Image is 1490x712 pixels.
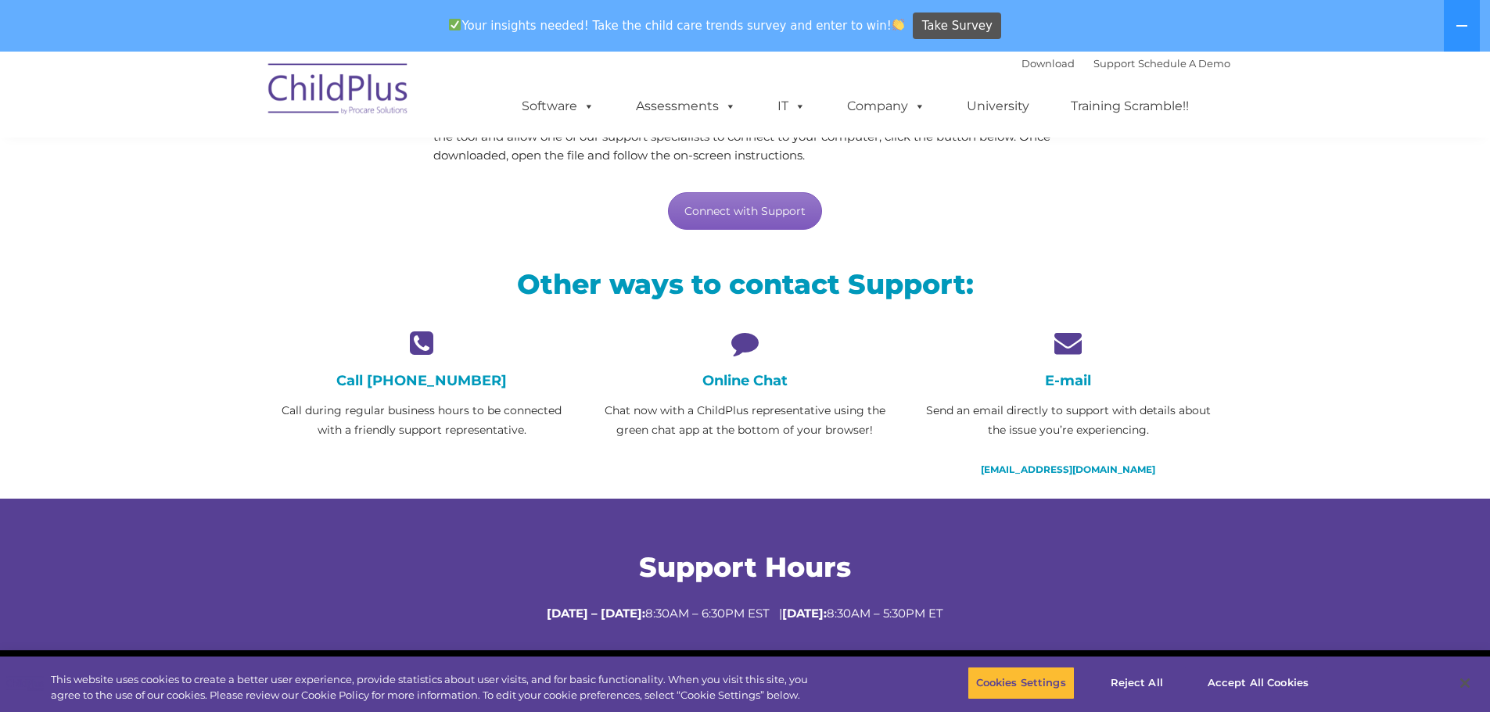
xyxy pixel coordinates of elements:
h2: Other ways to contact Support: [272,267,1219,302]
h4: Online Chat [595,372,895,389]
h4: Call [PHONE_NUMBER] [272,372,572,389]
a: Assessments [620,91,752,122]
a: Connect with Support [668,192,822,230]
button: Accept All Cookies [1199,667,1317,699]
div: This website uses cookies to create a better user experience, provide statistics about user visit... [51,672,820,703]
button: Cookies Settings [968,667,1075,699]
img: ChildPlus by Procare Solutions [260,52,417,131]
a: Training Scramble!! [1055,91,1205,122]
span: Support Hours [639,550,851,584]
p: Call during regular business hours to be connected with a friendly support representative. [272,401,572,440]
a: [EMAIL_ADDRESS][DOMAIN_NAME] [981,463,1155,475]
a: Support [1093,57,1135,70]
strong: [DATE]: [782,606,827,621]
a: Company [831,91,941,122]
a: University [951,91,1045,122]
img: ✅ [449,19,461,30]
span: 8:30AM – 6:30PM EST | 8:30AM – 5:30PM ET [547,606,943,621]
a: IT [762,91,821,122]
a: Take Survey [913,13,1001,40]
h4: E-mail [918,372,1218,389]
font: | [1021,57,1230,70]
a: Schedule A Demo [1138,57,1230,70]
strong: [DATE] – [DATE]: [547,606,645,621]
img: 👏 [892,19,904,30]
span: Your insights needed! Take the child care trends survey and enter to win! [443,10,911,41]
a: Software [506,91,610,122]
span: Take Survey [922,13,993,40]
button: Reject All [1088,667,1186,699]
p: Chat now with a ChildPlus representative using the green chat app at the bottom of your browser! [595,401,895,440]
button: Close [1448,666,1482,700]
a: Download [1021,57,1075,70]
p: Send an email directly to support with details about the issue you’re experiencing. [918,401,1218,440]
